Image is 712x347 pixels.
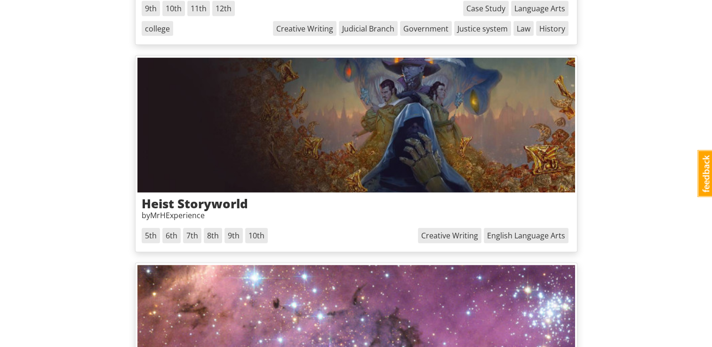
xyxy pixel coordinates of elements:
[245,228,268,244] span: 10th
[204,228,222,244] span: 8th
[273,21,336,37] span: Creative Writing
[137,58,575,192] img: umj6ral4zfkjpexk5gae.jpg
[183,228,201,244] span: 7th
[224,228,243,244] span: 9th
[162,1,185,16] span: 10th
[212,1,235,16] span: 12th
[187,1,210,16] span: 11th
[142,210,571,221] p: by MrHExperience
[484,228,568,244] span: English Language Arts
[454,21,511,37] span: Justice system
[339,21,398,37] span: Judicial Branch
[142,228,160,244] span: 5th
[536,21,568,37] span: History
[418,228,481,244] span: Creative Writing
[513,21,534,37] span: Law
[142,1,160,16] span: 9th
[400,21,452,37] span: Government
[162,228,181,244] span: 6th
[135,55,577,252] a: Heist StoryworldbyMrHExperience5th 6th 7th 8th 9th 10thEnglish Language Arts Creative Writing
[142,197,571,211] h3: Heist Storyworld
[511,1,568,16] span: Language Arts
[463,1,509,16] span: Case Study
[142,21,173,37] span: college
